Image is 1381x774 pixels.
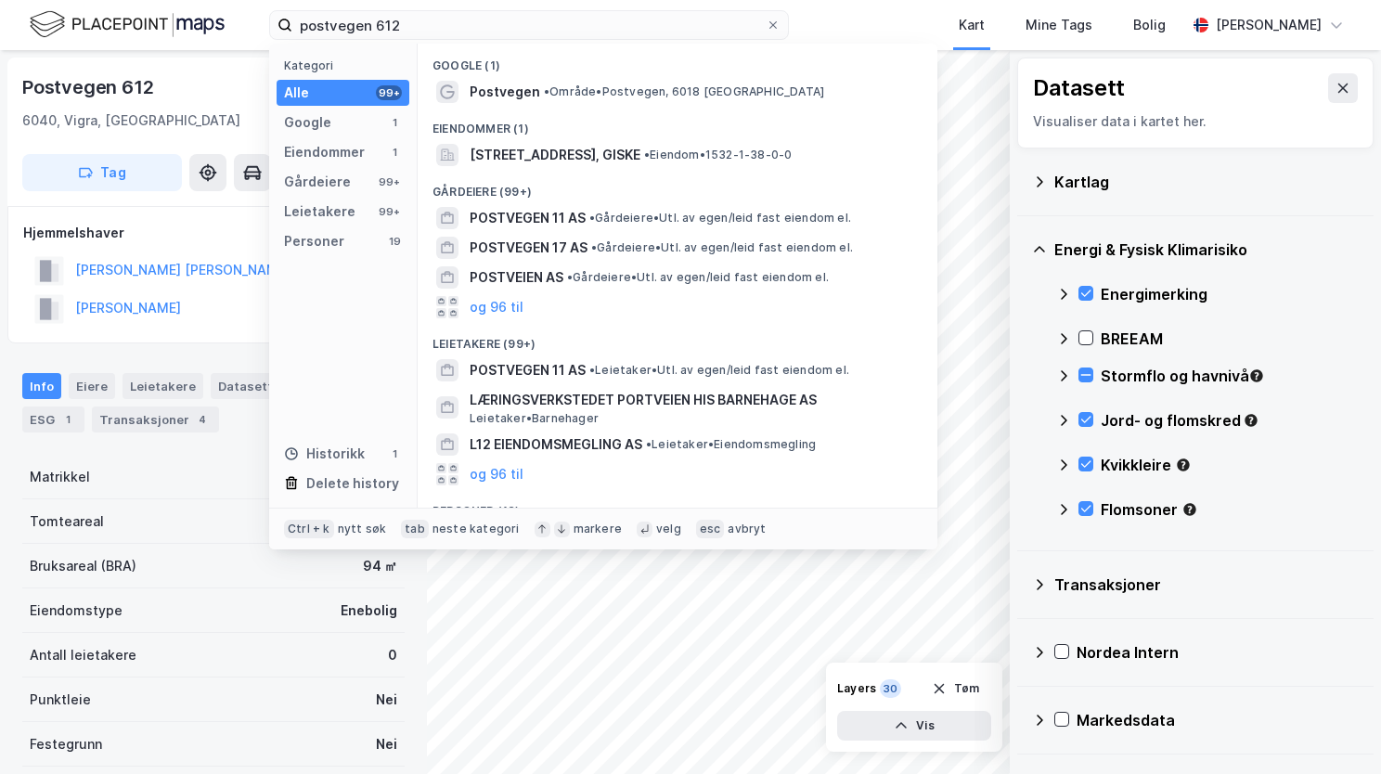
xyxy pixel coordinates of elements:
[401,520,429,538] div: tab
[470,296,523,318] button: og 96 til
[1033,73,1125,103] div: Datasett
[387,446,402,461] div: 1
[574,522,622,536] div: markere
[341,600,397,622] div: Enebolig
[30,8,225,41] img: logo.f888ab2527a4732fd821a326f86c7f29.svg
[30,466,90,488] div: Matrikkel
[376,689,397,711] div: Nei
[30,600,123,622] div: Eiendomstype
[284,111,331,134] div: Google
[544,84,824,99] span: Område • Postvegen, 6018 [GEOGRAPHIC_DATA]
[1033,110,1358,133] div: Visualiser data i kartet her.
[644,148,792,162] span: Eiendom • 1532-1-38-0-0
[376,174,402,189] div: 99+
[470,389,915,411] span: LÆRINGSVERKSTEDET PORTVEIEN HIS BARNEHAGE AS
[589,363,849,378] span: Leietaker • Utl. av egen/leid fast eiendom el.
[22,72,157,102] div: Postvegen 612
[591,240,853,255] span: Gårdeiere • Utl. av egen/leid fast eiendom el.
[1054,574,1359,596] div: Transaksjoner
[591,240,597,254] span: •
[30,689,91,711] div: Punktleie
[418,107,937,140] div: Eiendommer (1)
[470,411,599,426] span: Leietaker • Barnehager
[418,44,937,77] div: Google (1)
[1026,14,1092,36] div: Mine Tags
[376,204,402,219] div: 99+
[646,437,652,451] span: •
[376,85,402,100] div: 99+
[567,270,573,284] span: •
[837,681,876,696] div: Layers
[30,510,104,533] div: Tomteareal
[284,58,409,72] div: Kategori
[418,489,937,522] div: Personer (19)
[1101,365,1359,387] div: Stormflo og havnivå
[656,522,681,536] div: velg
[211,373,280,399] div: Datasett
[284,82,309,104] div: Alle
[470,359,586,381] span: POSTVEGEN 11 AS
[363,555,397,577] div: 94 ㎡
[306,472,399,495] div: Delete history
[728,522,766,536] div: avbryt
[470,463,523,485] button: og 96 til
[470,207,586,229] span: POSTVEGEN 11 AS
[387,115,402,130] div: 1
[376,733,397,755] div: Nei
[58,410,77,429] div: 1
[387,234,402,249] div: 19
[1243,412,1259,429] div: Tooltip anchor
[30,555,136,577] div: Bruksareal (BRA)
[470,144,640,166] span: [STREET_ADDRESS], GISKE
[1101,409,1359,432] div: Jord- og flomskred
[432,522,520,536] div: neste kategori
[1288,685,1381,774] iframe: Chat Widget
[22,406,84,432] div: ESG
[418,322,937,355] div: Leietakere (99+)
[589,211,851,226] span: Gårdeiere • Utl. av egen/leid fast eiendom el.
[292,11,766,39] input: Søk på adresse, matrikkel, gårdeiere, leietakere eller personer
[1175,457,1192,473] div: Tooltip anchor
[1101,498,1359,521] div: Flomsoner
[589,211,595,225] span: •
[30,733,102,755] div: Festegrunn
[1181,501,1198,518] div: Tooltip anchor
[470,237,587,259] span: POSTVEGEN 17 AS
[644,148,650,161] span: •
[544,84,549,98] span: •
[1077,641,1359,664] div: Nordea Intern
[284,200,355,223] div: Leietakere
[1101,328,1359,350] div: BREEAM
[284,230,344,252] div: Personer
[22,154,182,191] button: Tag
[284,520,334,538] div: Ctrl + k
[284,141,365,163] div: Eiendommer
[470,81,540,103] span: Postvegen
[1101,454,1359,476] div: Kvikkleire
[284,171,351,193] div: Gårdeiere
[92,406,219,432] div: Transaksjoner
[959,14,985,36] div: Kart
[22,110,240,132] div: 6040, Vigra, [GEOGRAPHIC_DATA]
[1077,709,1359,731] div: Markedsdata
[1248,368,1265,384] div: Tooltip anchor
[1133,14,1166,36] div: Bolig
[880,679,901,698] div: 30
[193,410,212,429] div: 4
[30,644,136,666] div: Antall leietakere
[1054,171,1359,193] div: Kartlag
[1216,14,1322,36] div: [PERSON_NAME]
[388,644,397,666] div: 0
[696,520,725,538] div: esc
[338,522,387,536] div: nytt søk
[123,373,203,399] div: Leietakere
[837,711,991,741] button: Vis
[567,270,829,285] span: Gårdeiere • Utl. av egen/leid fast eiendom el.
[470,433,642,456] span: L12 EIENDOMSMEGLING AS
[920,674,991,703] button: Tøm
[387,145,402,160] div: 1
[1101,283,1359,305] div: Energimerking
[284,443,365,465] div: Historikk
[22,373,61,399] div: Info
